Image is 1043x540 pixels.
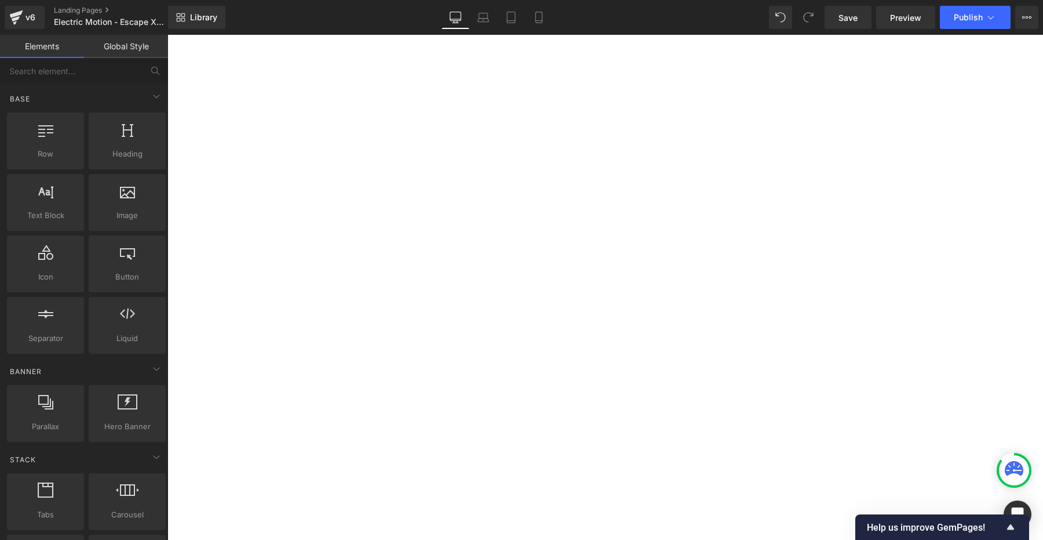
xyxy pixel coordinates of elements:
[9,454,37,465] span: Stack
[769,6,792,29] button: Undo
[10,148,81,160] span: Row
[92,209,162,222] span: Image
[10,332,81,345] span: Separator
[442,6,469,29] a: Desktop
[876,6,935,29] a: Preview
[1015,6,1038,29] button: More
[10,209,81,222] span: Text Block
[867,522,1004,533] span: Help us improve GemPages!
[10,271,81,283] span: Icon
[10,509,81,521] span: Tabs
[92,421,162,433] span: Hero Banner
[54,6,187,15] a: Landing Pages
[940,6,1011,29] button: Publish
[92,271,162,283] span: Button
[867,520,1018,534] button: Show survey - Help us improve GemPages!
[497,6,525,29] a: Tablet
[54,17,165,27] span: Electric Motion - Escape XR 2026 commander
[838,12,858,24] span: Save
[92,332,162,345] span: Liquid
[9,93,31,104] span: Base
[1004,501,1031,528] div: Open Intercom Messenger
[890,12,921,24] span: Preview
[92,509,162,521] span: Carousel
[92,148,162,160] span: Heading
[23,10,38,25] div: v6
[469,6,497,29] a: Laptop
[525,6,553,29] a: Mobile
[168,6,225,29] a: New Library
[10,421,81,433] span: Parallax
[954,13,983,22] span: Publish
[9,366,43,377] span: Banner
[797,6,820,29] button: Redo
[190,12,217,23] span: Library
[5,6,45,29] a: v6
[84,35,168,58] a: Global Style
